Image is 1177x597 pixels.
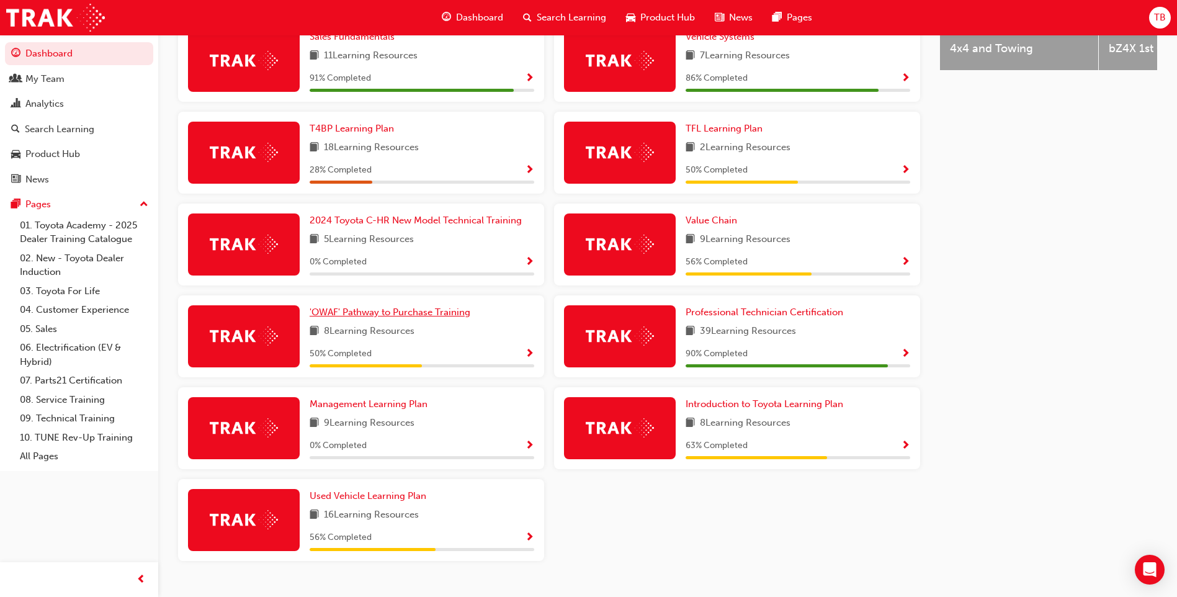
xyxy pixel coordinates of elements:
[310,232,319,248] span: book-icon
[586,51,654,70] img: Trak
[901,346,910,362] button: Show Progress
[11,149,20,160] span: car-icon
[686,398,843,410] span: Introduction to Toyota Learning Plan
[586,418,654,438] img: Trak
[787,11,812,25] span: Pages
[11,99,20,110] span: chart-icon
[432,5,513,30] a: guage-iconDashboard
[310,305,475,320] a: 'OWAF' Pathway to Purchase Training
[442,10,451,25] span: guage-icon
[310,347,372,361] span: 50 % Completed
[310,163,372,177] span: 28 % Completed
[686,48,695,64] span: book-icon
[324,140,419,156] span: 18 Learning Resources
[310,213,527,228] a: 2024 Toyota C-HR New Model Technical Training
[1149,7,1171,29] button: TB
[523,10,532,25] span: search-icon
[25,97,64,111] div: Analytics
[763,5,822,30] a: pages-iconPages
[525,438,534,454] button: Show Progress
[25,197,51,212] div: Pages
[901,254,910,270] button: Show Progress
[686,232,695,248] span: book-icon
[729,11,753,25] span: News
[11,199,20,210] span: pages-icon
[15,371,153,390] a: 07. Parts21 Certification
[310,30,400,44] a: Sales Fundamentals
[5,92,153,115] a: Analytics
[686,123,763,134] span: TFL Learning Plan
[15,282,153,301] a: 03. Toyota For Life
[324,48,418,64] span: 11 Learning Resources
[686,397,848,411] a: Introduction to Toyota Learning Plan
[537,11,606,25] span: Search Learning
[310,490,426,501] span: Used Vehicle Learning Plan
[310,123,394,134] span: T4BP Learning Plan
[1154,11,1166,25] span: TB
[11,124,20,135] span: search-icon
[25,122,94,137] div: Search Learning
[324,324,414,339] span: 8 Learning Resources
[686,215,737,226] span: Value Chain
[901,165,910,176] span: Show Progress
[310,215,522,226] span: 2024 Toyota C-HR New Model Technical Training
[15,409,153,428] a: 09. Technical Training
[525,532,534,544] span: Show Progress
[5,143,153,166] a: Product Hub
[626,10,635,25] span: car-icon
[586,143,654,162] img: Trak
[5,68,153,91] a: My Team
[616,5,705,30] a: car-iconProduct Hub
[310,71,371,86] span: 91 % Completed
[705,5,763,30] a: news-iconNews
[25,147,80,161] div: Product Hub
[310,508,319,523] span: book-icon
[310,31,395,42] span: Sales Fundamentals
[15,300,153,320] a: 04. Customer Experience
[901,71,910,86] button: Show Progress
[5,40,153,193] button: DashboardMy TeamAnalyticsSearch LearningProduct HubNews
[700,140,790,156] span: 2 Learning Resources
[5,193,153,216] button: Pages
[310,398,427,410] span: Management Learning Plan
[901,257,910,268] span: Show Progress
[686,347,748,361] span: 90 % Completed
[210,418,278,438] img: Trak
[686,31,754,42] span: Vehicle Systems
[700,416,790,431] span: 8 Learning Resources
[210,326,278,346] img: Trak
[15,447,153,466] a: All Pages
[686,255,748,269] span: 56 % Completed
[310,140,319,156] span: book-icon
[310,397,432,411] a: Management Learning Plan
[715,10,724,25] span: news-icon
[5,118,153,141] a: Search Learning
[324,416,414,431] span: 9 Learning Resources
[210,510,278,529] img: Trak
[5,168,153,191] a: News
[901,73,910,84] span: Show Progress
[686,30,759,44] a: Vehicle Systems
[586,235,654,254] img: Trak
[686,140,695,156] span: book-icon
[525,441,534,452] span: Show Progress
[525,530,534,545] button: Show Progress
[25,173,49,187] div: News
[513,5,616,30] a: search-iconSearch Learning
[11,74,20,85] span: people-icon
[772,10,782,25] span: pages-icon
[700,48,790,64] span: 7 Learning Resources
[456,11,503,25] span: Dashboard
[324,232,414,248] span: 5 Learning Resources
[525,257,534,268] span: Show Progress
[15,216,153,249] a: 01. Toyota Academy - 2025 Dealer Training Catalogue
[310,439,367,453] span: 0 % Completed
[6,4,105,32] img: Trak
[310,48,319,64] span: book-icon
[525,163,534,178] button: Show Progress
[700,232,790,248] span: 9 Learning Resources
[15,390,153,410] a: 08. Service Training
[525,349,534,360] span: Show Progress
[15,338,153,371] a: 06. Electrification (EV & Hybrid)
